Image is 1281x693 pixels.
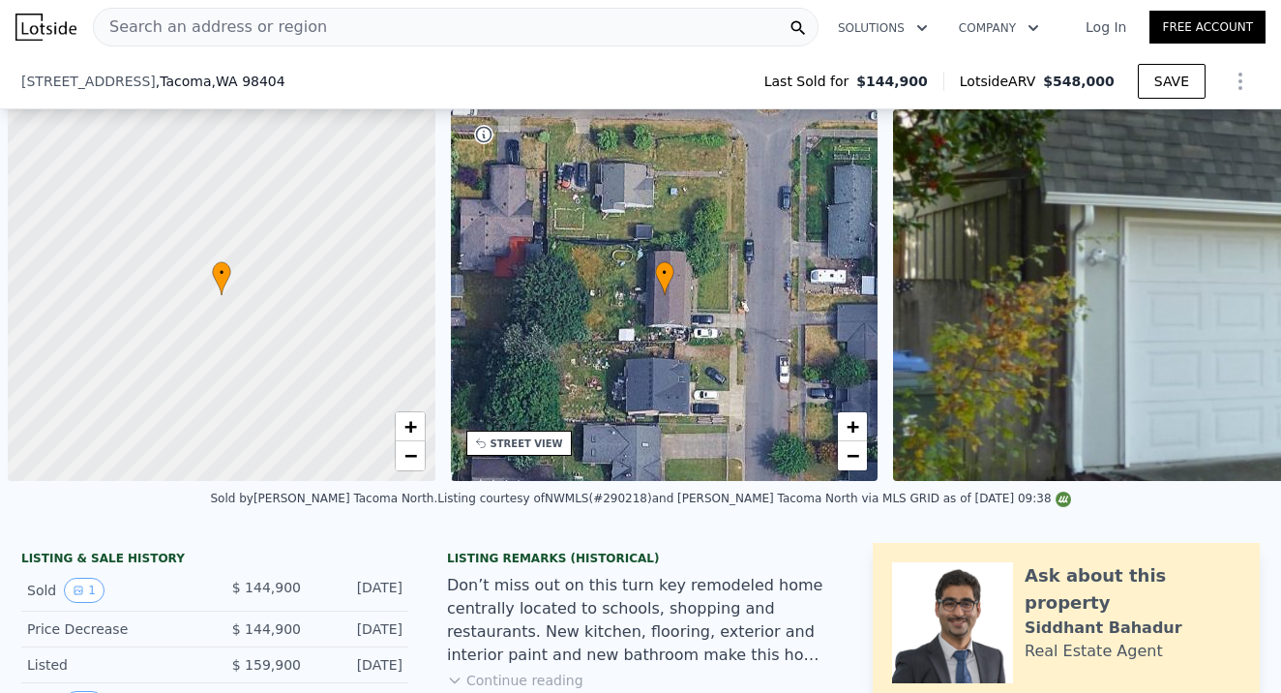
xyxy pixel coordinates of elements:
[1062,17,1149,37] a: Log In
[838,441,867,470] a: Zoom out
[437,492,1070,505] div: Listing courtesy of NWMLS (#290218) and [PERSON_NAME] Tacoma North via MLS GRID as of [DATE] 09:38
[403,414,416,438] span: +
[838,412,867,441] a: Zoom in
[316,655,402,675] div: [DATE]
[64,578,104,603] button: View historical data
[1025,640,1163,663] div: Real Estate Agent
[94,15,327,39] span: Search an address or region
[232,580,301,595] span: $ 144,900
[396,441,425,470] a: Zoom out
[396,412,425,441] a: Zoom in
[655,261,674,295] div: •
[403,443,416,467] span: −
[156,72,285,91] span: , Tacoma
[1025,562,1240,617] div: Ask about this property
[21,551,408,570] div: LISTING & SALE HISTORY
[316,578,402,603] div: [DATE]
[21,72,156,91] span: [STREET_ADDRESS]
[491,437,563,451] div: STREET VIEW
[212,264,231,282] span: •
[1025,617,1182,640] div: Siddhant Bahadur
[232,621,301,637] span: $ 144,900
[15,14,76,41] img: Lotside
[1043,74,1115,89] span: $548,000
[210,492,437,505] div: Sold by [PERSON_NAME] Tacoma North .
[856,72,928,91] span: $144,900
[1056,492,1071,507] img: NWMLS Logo
[212,74,285,89] span: , WA 98404
[1149,11,1266,44] a: Free Account
[960,72,1043,91] span: Lotside ARV
[847,414,859,438] span: +
[1138,64,1206,99] button: SAVE
[316,619,402,639] div: [DATE]
[447,574,834,667] div: Don’t miss out on this turn key remodeled home centrally located to schools, shopping and restaur...
[27,578,199,603] div: Sold
[655,264,674,282] span: •
[943,11,1055,45] button: Company
[212,261,231,295] div: •
[847,443,859,467] span: −
[447,671,583,690] button: Continue reading
[27,619,199,639] div: Price Decrease
[1221,62,1260,101] button: Show Options
[764,72,857,91] span: Last Sold for
[232,657,301,673] span: $ 159,900
[447,551,834,566] div: Listing Remarks (Historical)
[27,655,199,675] div: Listed
[822,11,943,45] button: Solutions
